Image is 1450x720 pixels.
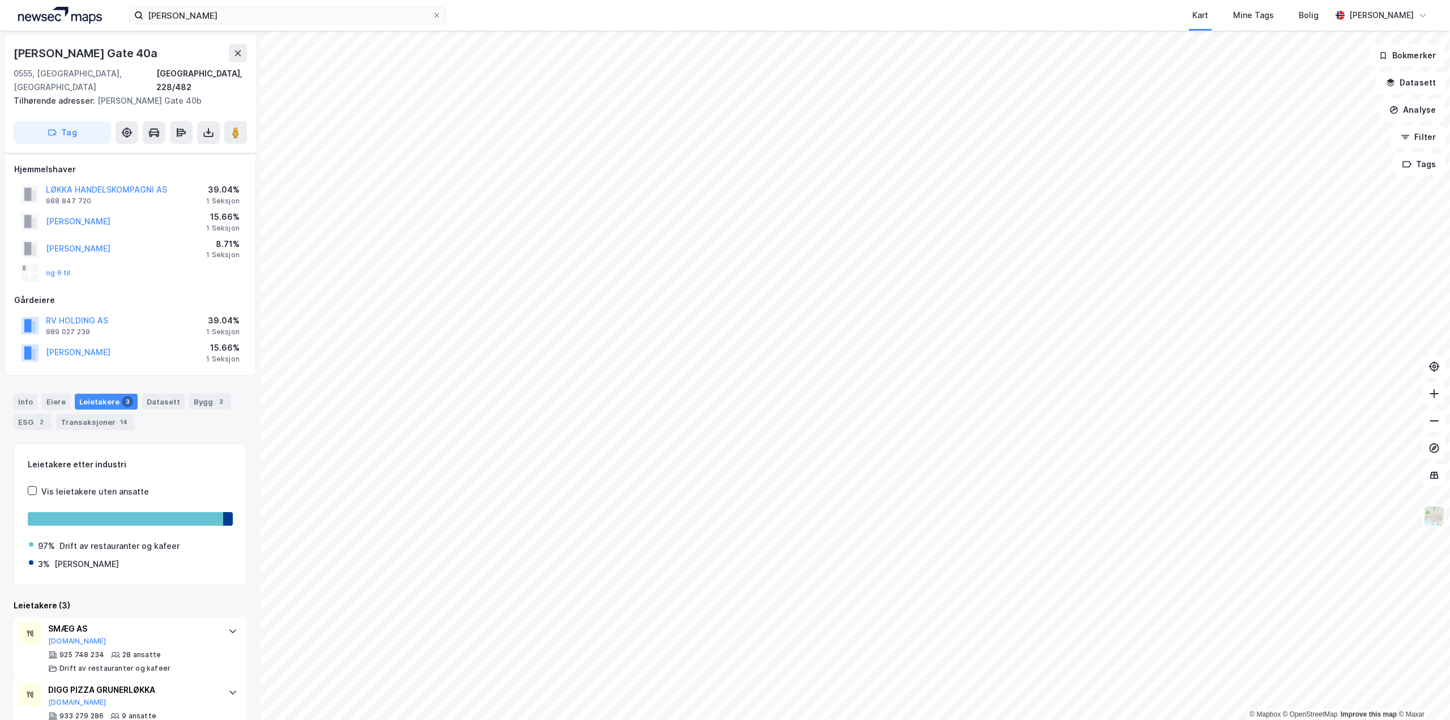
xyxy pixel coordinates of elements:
div: 3 [215,396,227,407]
a: Improve this map [1341,710,1397,718]
div: Transaksjoner [56,414,134,430]
div: 39.04% [206,183,240,197]
div: Gårdeiere [14,293,246,307]
img: Z [1423,505,1445,527]
div: Eiere [42,394,70,410]
button: Tag [14,121,111,144]
button: Bokmerker [1369,44,1445,67]
div: 988 847 720 [46,197,91,206]
div: 0555, [GEOGRAPHIC_DATA], [GEOGRAPHIC_DATA] [14,67,156,94]
div: Leietakere [75,394,138,410]
div: [PERSON_NAME] Gate 40a [14,44,160,62]
div: 8.71% [206,237,240,251]
button: Tags [1393,153,1445,176]
div: Vis leietakere uten ansatte [41,485,149,499]
a: Mapbox [1249,710,1281,718]
div: Kart [1192,8,1208,22]
div: 925 748 234 [59,650,104,659]
div: 1 Seksjon [206,355,240,364]
div: 28 ansatte [122,650,161,659]
input: Søk på adresse, matrikkel, gårdeiere, leietakere eller personer [143,7,432,24]
div: DIGG PIZZA GRUNERLØKKA [48,683,217,697]
img: logo.a4113a55bc3d86da70a041830d287a7e.svg [18,7,102,24]
div: Datasett [142,394,185,410]
div: [GEOGRAPHIC_DATA], 228/482 [156,67,247,94]
div: [PERSON_NAME] [1349,8,1414,22]
button: Filter [1391,126,1445,148]
div: Leietakere (3) [14,599,247,612]
a: OpenStreetMap [1283,710,1338,718]
button: [DOMAIN_NAME] [48,637,106,646]
div: 39.04% [206,314,240,327]
div: Bygg [189,394,231,410]
div: ESG [14,414,52,430]
button: [DOMAIN_NAME] [48,698,106,707]
div: 1 Seksjon [206,197,240,206]
div: 1 Seksjon [206,327,240,336]
div: SMÆG AS [48,622,217,636]
div: Bolig [1299,8,1319,22]
div: 2 [36,416,47,428]
div: 1 Seksjon [206,224,240,233]
div: Mine Tags [1233,8,1274,22]
iframe: Chat Widget [1393,666,1450,720]
div: Kontrollprogram for chat [1393,666,1450,720]
div: Drift av restauranter og kafeer [59,664,170,673]
div: [PERSON_NAME] [54,557,119,571]
div: Leietakere etter industri [28,458,233,471]
div: Hjemmelshaver [14,163,246,176]
div: [PERSON_NAME] Gate 40b [14,94,238,108]
div: 989 027 239 [46,327,90,336]
button: Datasett [1376,71,1445,94]
span: Tilhørende adresser: [14,96,97,105]
div: 3 [122,396,133,407]
div: Drift av restauranter og kafeer [59,539,180,553]
div: Info [14,394,37,410]
div: 15.66% [206,210,240,224]
div: 1 Seksjon [206,250,240,259]
button: Analyse [1380,99,1445,121]
div: 97% [38,539,55,553]
div: 15.66% [206,341,240,355]
div: 14 [118,416,130,428]
div: 3% [38,557,50,571]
